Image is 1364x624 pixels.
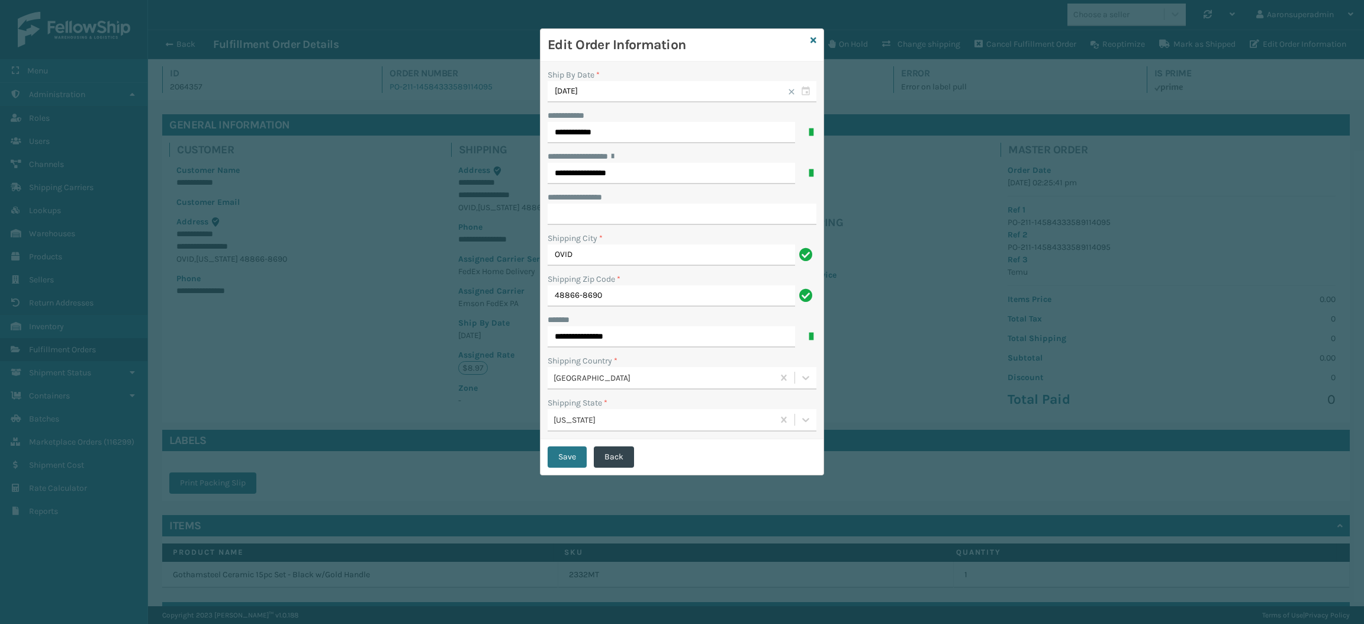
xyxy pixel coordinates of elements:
[554,413,774,426] div: [US_STATE]
[548,70,600,80] label: Ship By Date
[548,36,806,54] h3: Edit Order Information
[548,273,620,285] label: Shipping Zip Code
[554,371,774,384] div: [GEOGRAPHIC_DATA]
[548,355,617,367] label: Shipping Country
[594,446,634,468] button: Back
[548,446,587,468] button: Save
[548,397,607,409] label: Shipping State
[548,232,603,245] label: Shipping City
[548,81,816,102] input: MM/DD/YYYY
